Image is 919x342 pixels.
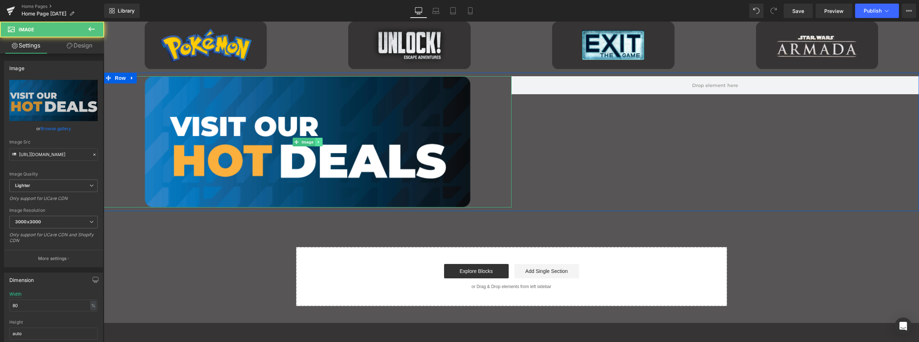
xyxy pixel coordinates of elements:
span: Image [196,116,211,125]
div: Image [9,61,24,71]
a: Preview [816,4,852,18]
div: or [9,125,98,132]
p: or Drag & Drop elements from left sidebar [204,263,612,268]
a: Laptop [427,4,444,18]
span: Preview [824,7,844,15]
span: Row [9,51,24,62]
a: Design [53,37,106,54]
h2: Join our mailing list [130,319,251,329]
span: Image [19,27,34,32]
p: More settings [38,255,67,262]
span: Publish [864,8,882,14]
a: Browse gallery [41,122,71,135]
span: Home Page [DATE] [22,11,66,17]
a: Home Pages [22,4,104,9]
b: 3000x3000 [15,219,41,224]
a: Expand / Collapse [211,116,219,125]
a: New Library [104,4,140,18]
a: Tablet [444,4,462,18]
div: Image Resolution [9,208,98,213]
input: Link [9,148,98,161]
div: Only support for UCare CDN [9,196,98,206]
button: Redo [766,4,781,18]
a: Add Single Section [411,242,475,257]
div: Open Intercom Messenger [895,318,912,335]
a: Desktop [410,4,427,18]
button: Publish [855,4,899,18]
button: Undo [749,4,764,18]
div: Image Quality [9,172,98,177]
a: Expand / Collapse [24,51,33,62]
div: Width [9,292,22,297]
input: auto [9,300,98,311]
input: auto [9,328,98,339]
div: Dimension [9,273,34,283]
span: Save [792,7,804,15]
b: Lighter [15,183,30,188]
div: Height [9,320,98,325]
h2: More Information [264,319,398,336]
button: More [902,4,916,18]
a: Explore Blocks [340,242,405,257]
div: % [90,301,97,310]
div: Only support for UCare CDN and Shopify CDN [9,232,98,248]
div: Image Src [9,140,98,145]
button: More settings [4,250,103,267]
a: Mobile [462,4,479,18]
span: Library [118,8,135,14]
